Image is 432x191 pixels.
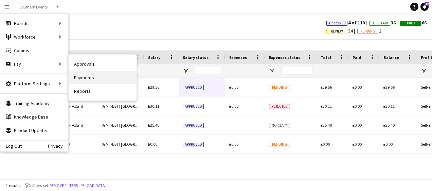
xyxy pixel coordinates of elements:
span: £30.11 [321,104,332,109]
div: Platform Settings [0,77,68,90]
a: Payments [69,71,137,84]
span: £30.11 [383,104,395,109]
span: £0.00 [148,142,157,147]
span: £0.00 [353,104,362,109]
span: Review [331,29,343,34]
span: 66 [400,20,427,26]
span: (+15m) [70,123,83,128]
span: Expenses status [269,55,300,60]
span: 34 [326,28,357,34]
a: Reports [69,84,137,98]
span: £0.00 [353,142,362,147]
span: No claim [269,123,290,128]
button: Open Filter Menu [269,68,275,74]
div: Pay [0,57,68,71]
a: Training Academy [0,97,68,110]
button: Southern Events [14,0,53,14]
span: 2 filters set [29,183,48,188]
span: Salary [148,55,160,60]
span: Paid [353,55,361,60]
a: Log Out [0,143,22,149]
span: 36 [369,20,400,26]
button: Open Filter Menu [421,68,427,74]
span: To Be Paid [371,21,388,25]
span: Total [321,55,331,60]
span: Approved [183,123,204,128]
span: £25.40 [321,123,332,128]
span: £0.00 [383,142,393,147]
a: Knowledge Base [0,110,68,124]
span: 4 of 110 [326,20,369,26]
span: (+15m) [70,104,83,109]
span: Pending [360,29,375,34]
span: £25.40 [383,123,395,128]
button: Remove filters [48,182,79,189]
div: Workforce [0,30,68,44]
div: (GMT/BST) [GEOGRAPHIC_DATA] [97,97,144,115]
span: Approved [183,104,204,109]
button: Reload data [79,182,106,189]
span: £29.56 [383,85,395,90]
a: 42 [420,3,429,11]
a: Approvals [69,57,137,71]
span: 42 [425,2,429,6]
span: Expenses [229,55,247,60]
button: Open Filter Menu [183,68,189,74]
span: 2 [357,28,381,34]
a: Product Updates [0,124,68,137]
span: Rejected [269,104,290,109]
span: £0.00 [321,142,330,147]
input: Expenses status Filter Input [281,67,312,75]
span: £0.00 [353,123,362,128]
div: (GMT/BST) [GEOGRAPHIC_DATA] [97,116,144,134]
span: Pending [269,142,290,147]
span: £0.00 [229,104,238,109]
input: Salary status Filter Input [195,67,221,75]
div: (GMT/BST) [GEOGRAPHIC_DATA] [97,135,144,153]
span: Paid [407,21,415,25]
span: Approved [183,85,204,90]
span: Pending [269,85,290,90]
a: Privacy [48,143,68,149]
span: Approved [183,142,204,147]
a: Comms [0,44,68,57]
span: £0.00 [229,85,238,90]
span: Salary status [183,55,209,60]
span: £25.40 [148,123,159,128]
span: £30.11 [148,104,159,109]
span: £0.00 [353,85,362,90]
span: £29.56 [148,85,159,90]
div: Boards [0,17,68,30]
span: Balance [383,55,399,60]
span: Approved [328,21,346,25]
span: £29.56 [321,85,332,90]
span: £0.00 [229,142,238,147]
